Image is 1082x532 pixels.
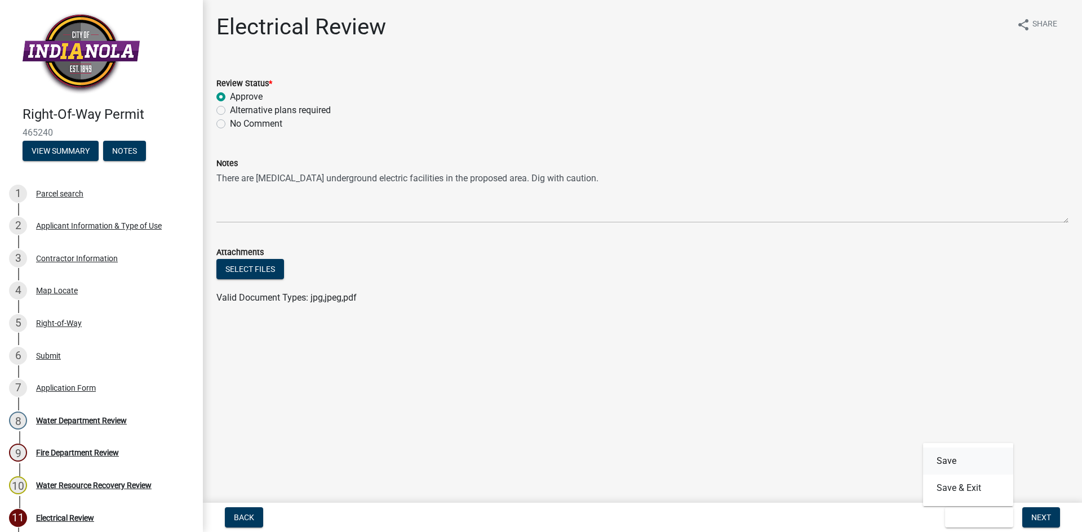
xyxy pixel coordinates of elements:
[923,475,1013,502] button: Save & Exit
[954,513,997,522] span: Save & Exit
[9,412,27,430] div: 8
[9,347,27,365] div: 6
[36,449,119,457] div: Fire Department Review
[103,141,146,161] button: Notes
[216,259,284,279] button: Select files
[234,513,254,522] span: Back
[216,249,264,257] label: Attachments
[9,444,27,462] div: 9
[36,352,61,360] div: Submit
[9,217,27,235] div: 2
[216,292,357,303] span: Valid Document Types: jpg,jpeg,pdf
[216,160,238,168] label: Notes
[225,507,263,527] button: Back
[36,222,162,230] div: Applicant Information & Type of Use
[23,12,140,95] img: City of Indianola, Iowa
[1032,18,1057,32] span: Share
[9,509,27,527] div: 11
[923,443,1013,506] div: Save & Exit
[945,507,1013,527] button: Save & Exit
[36,481,152,489] div: Water Resource Recovery Review
[36,514,94,522] div: Electrical Review
[36,417,127,424] div: Water Department Review
[9,314,27,332] div: 5
[9,185,27,203] div: 1
[216,14,386,41] h1: Electrical Review
[23,106,194,123] h4: Right-Of-Way Permit
[9,249,27,267] div: 3
[1008,14,1066,35] button: shareShare
[230,104,331,117] label: Alternative plans required
[9,281,27,299] div: 4
[1022,507,1060,527] button: Next
[36,319,82,327] div: Right-of-Way
[1017,18,1030,32] i: share
[23,127,180,138] span: 465240
[230,117,282,131] label: No Comment
[23,141,99,161] button: View Summary
[36,384,96,392] div: Application Form
[216,80,272,88] label: Review Status
[1031,513,1051,522] span: Next
[23,147,99,156] wm-modal-confirm: Summary
[9,379,27,397] div: 7
[103,147,146,156] wm-modal-confirm: Notes
[923,448,1013,475] button: Save
[36,190,83,198] div: Parcel search
[36,287,78,294] div: Map Locate
[9,476,27,494] div: 10
[36,254,118,262] div: Contractor Information
[230,90,263,104] label: Approve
